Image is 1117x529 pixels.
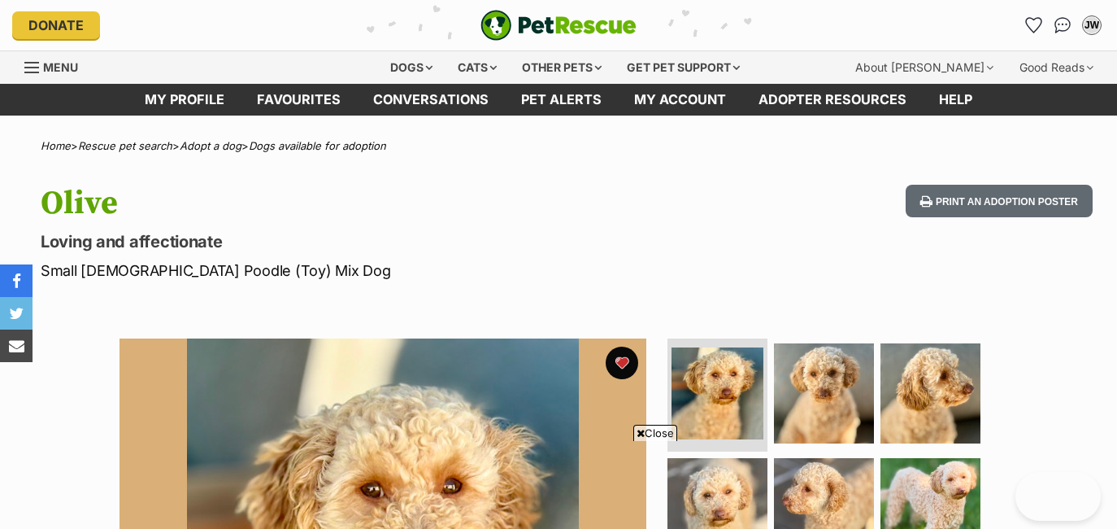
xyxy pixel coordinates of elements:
span: Close [633,425,677,441]
img: Photo of Olive [880,343,980,444]
a: Donate [12,11,100,39]
button: Print an adoption poster [906,185,1093,218]
div: Good Reads [1008,51,1105,84]
iframe: Advertisement [263,448,854,521]
div: About [PERSON_NAME] [844,51,1005,84]
iframe: Help Scout Beacon - Open [1015,472,1101,521]
a: Adopt a dog [180,139,241,152]
span: Menu [43,60,78,74]
button: favourite [606,347,638,379]
div: Get pet support [615,51,751,84]
div: Dogs [379,51,444,84]
img: chat-41dd97257d64d25036548639549fe6c8038ab92f7586957e7f3b1b290dea8141.svg [1054,17,1071,33]
a: My account [618,84,742,116]
a: Pet alerts [505,84,618,116]
a: Home [41,139,71,152]
a: Favourites [241,84,357,116]
img: logo-e224e6f780fb5917bec1dbf3a21bbac754714ae5b6737aabdf751b685950b380.svg [480,10,637,41]
ul: Account quick links [1020,12,1105,38]
a: Conversations [1050,12,1076,38]
a: conversations [357,84,505,116]
a: Help [923,84,989,116]
h1: Olive [41,185,681,222]
p: Loving and affectionate [41,230,681,253]
a: Favourites [1020,12,1046,38]
a: Dogs available for adoption [249,139,386,152]
a: Rescue pet search [78,139,172,152]
div: JW [1084,17,1100,33]
a: Adopter resources [742,84,923,116]
a: Menu [24,51,89,81]
img: Photo of Olive [672,348,763,439]
div: Cats [446,51,508,84]
a: My profile [128,84,241,116]
button: My account [1079,12,1105,38]
p: Small [DEMOGRAPHIC_DATA] Poodle (Toy) Mix Dog [41,260,681,282]
div: Other pets [511,51,613,84]
a: PetRescue [480,10,637,41]
img: Photo of Olive [774,343,874,444]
